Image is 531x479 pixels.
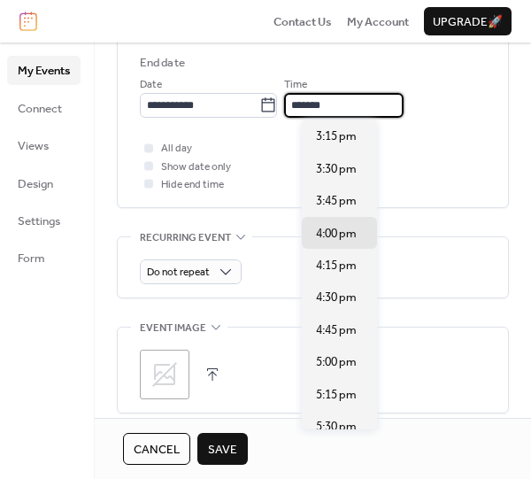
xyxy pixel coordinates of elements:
span: Time [284,76,307,94]
span: Form [18,250,45,267]
span: Do not repeat [147,262,210,282]
span: 3:45 pm [316,192,357,210]
a: Connect [7,94,81,122]
span: Recurring event [140,228,231,246]
span: Connect [18,100,62,118]
span: 5:30 pm [316,418,357,436]
a: My Account [347,12,409,30]
a: Views [7,131,81,159]
span: 4:30 pm [316,289,357,306]
img: logo [19,12,37,31]
span: Cancel [134,441,180,459]
span: Event image [140,320,206,337]
span: 4:45 pm [316,321,357,339]
span: 4:15 pm [316,257,357,274]
a: Contact Us [273,12,332,30]
a: Settings [7,206,81,235]
span: Views [18,137,49,155]
div: End date [140,54,185,72]
button: Save [197,433,248,465]
span: Date [140,76,162,94]
a: Design [7,169,81,197]
span: All day [161,140,192,158]
span: Save [208,441,237,459]
button: Cancel [123,433,190,465]
span: 5:15 pm [316,386,357,404]
span: 3:30 pm [316,160,357,178]
span: 3:15 pm [316,127,357,145]
span: My Account [347,13,409,31]
a: Form [7,243,81,272]
span: Upgrade 🚀 [433,13,503,31]
span: 5:00 pm [316,353,357,371]
span: Settings [18,212,60,230]
a: My Events [7,56,81,84]
button: Upgrade🚀 [424,7,512,35]
span: Contact Us [273,13,332,31]
div: ; [140,350,189,399]
span: Hide end time [161,176,224,194]
span: My Events [18,62,70,80]
span: Show date only [161,158,231,176]
span: Design [18,175,53,193]
span: 4:00 pm [316,225,357,243]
